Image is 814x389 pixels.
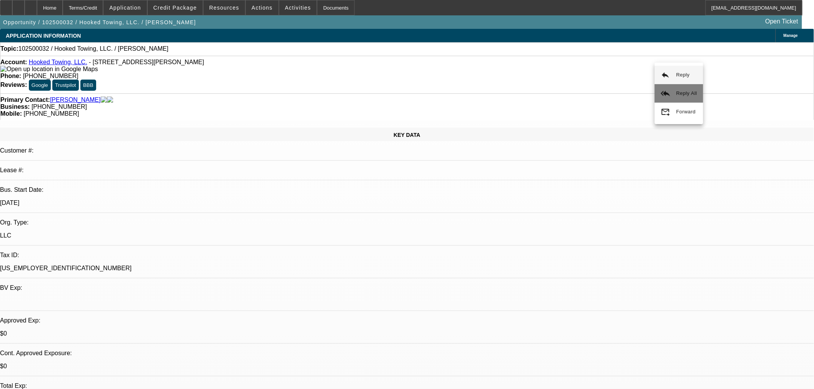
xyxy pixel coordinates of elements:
[0,81,27,88] strong: Reviews:
[18,45,168,52] span: 102500032 / Hooked Towing, LLC. / [PERSON_NAME]
[3,19,196,25] span: Opportunity / 102500032 / Hooked Towing, LLC. / [PERSON_NAME]
[148,0,203,15] button: Credit Package
[107,96,113,103] img: linkedin-icon.png
[0,96,50,103] strong: Primary Contact:
[676,109,696,115] span: Forward
[279,0,317,15] button: Activities
[32,103,87,110] span: [PHONE_NUMBER]
[0,45,18,52] strong: Topic:
[661,89,670,98] mat-icon: reply_all
[6,33,81,39] span: APPLICATION INFORMATION
[246,0,279,15] button: Actions
[661,107,670,116] mat-icon: forward_to_inbox
[109,5,141,11] span: Application
[50,96,101,103] a: [PERSON_NAME]
[0,73,21,79] strong: Phone:
[676,90,697,96] span: Reply All
[661,70,670,80] mat-icon: reply
[0,103,30,110] strong: Business:
[23,110,79,117] span: [PHONE_NUMBER]
[153,5,197,11] span: Credit Package
[676,72,690,78] span: Reply
[394,132,420,138] span: KEY DATA
[0,66,98,72] a: View Google Maps
[0,66,98,73] img: Open up location in Google Maps
[89,59,204,65] span: - [STREET_ADDRESS][PERSON_NAME]
[29,59,87,65] a: Hooked Towing, LLC.
[209,5,239,11] span: Resources
[103,0,147,15] button: Application
[784,33,798,38] span: Manage
[80,80,96,91] button: BBB
[0,110,22,117] strong: Mobile:
[252,5,273,11] span: Actions
[29,80,51,91] button: Google
[0,59,27,65] strong: Account:
[762,15,801,28] a: Open Ticket
[101,96,107,103] img: facebook-icon.png
[285,5,311,11] span: Activities
[52,80,78,91] button: Trustpilot
[203,0,245,15] button: Resources
[23,73,78,79] span: [PHONE_NUMBER]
